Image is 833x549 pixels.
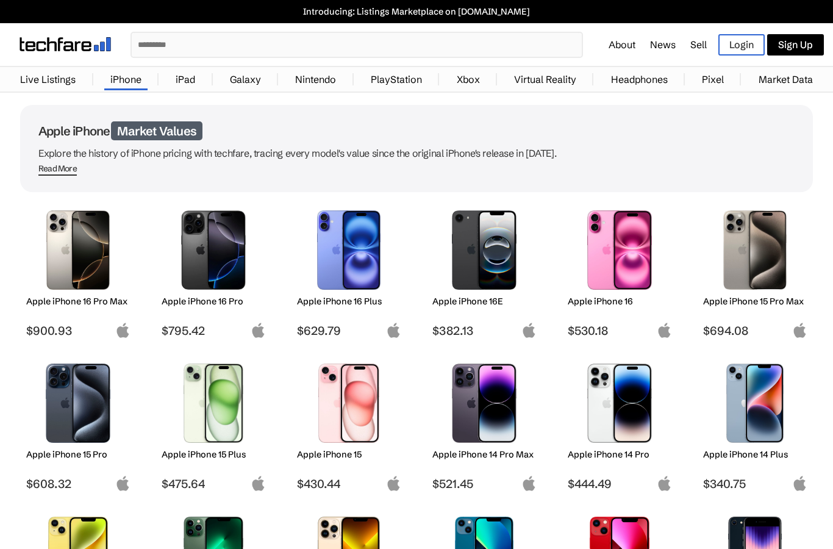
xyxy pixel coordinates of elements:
[577,210,663,290] img: iPhone 16
[605,67,674,91] a: Headphones
[712,210,798,290] img: iPhone 15 Pro Max
[291,357,407,491] a: iPhone 15 Apple iPhone 15 $430.44 apple-logo
[306,364,392,443] img: iPhone 15
[297,449,401,460] h2: Apple iPhone 15
[609,38,635,51] a: About
[508,67,582,91] a: Virtual Reality
[38,163,77,174] div: Read More
[703,323,807,338] span: $694.08
[26,449,130,460] h2: Apple iPhone 15 Pro
[690,38,707,51] a: Sell
[650,38,676,51] a: News
[26,323,130,338] span: $900.93
[703,449,807,460] h2: Apple iPhone 14 Plus
[6,6,827,17] a: Introducing: Listings Marketplace on [DOMAIN_NAME]
[792,323,807,338] img: apple-logo
[696,67,730,91] a: Pixel
[170,67,201,91] a: iPad
[20,357,136,491] a: iPhone 15 Pro Apple iPhone 15 Pro $608.32 apple-logo
[426,204,542,338] a: iPhone 16E Apple iPhone 16E $382.13 apple-logo
[753,67,819,91] a: Market Data
[442,364,527,443] img: iPhone 14 Pro Max
[432,323,537,338] span: $382.13
[297,296,401,307] h2: Apple iPhone 16 Plus
[365,67,428,91] a: PlayStation
[792,476,807,491] img: apple-logo
[14,67,82,91] a: Live Listings
[26,296,130,307] h2: Apple iPhone 16 Pro Max
[386,476,401,491] img: apple-logo
[432,476,537,491] span: $521.45
[657,323,672,338] img: apple-logo
[289,67,342,91] a: Nintendo
[697,204,813,338] a: iPhone 15 Pro Max Apple iPhone 15 Pro Max $694.08 apple-logo
[297,323,401,338] span: $629.79
[562,204,677,338] a: iPhone 16 Apple iPhone 16 $530.18 apple-logo
[568,476,672,491] span: $444.49
[224,67,267,91] a: Galaxy
[162,449,266,460] h2: Apple iPhone 15 Plus
[521,323,537,338] img: apple-logo
[568,323,672,338] span: $530.18
[297,476,401,491] span: $430.44
[451,67,486,91] a: Xbox
[20,37,111,51] img: techfare logo
[115,323,130,338] img: apple-logo
[386,323,401,338] img: apple-logo
[426,357,542,491] a: iPhone 14 Pro Max Apple iPhone 14 Pro Max $521.45 apple-logo
[767,34,824,56] a: Sign Up
[162,476,266,491] span: $475.64
[306,210,392,290] img: iPhone 16 Plus
[38,123,795,138] h1: Apple iPhone
[38,145,795,162] p: Explore the history of iPhone pricing with techfare, tracing every model's value since the origin...
[26,476,130,491] span: $608.32
[577,364,663,443] img: iPhone 14 Pro
[156,357,271,491] a: iPhone 15 Plus Apple iPhone 15 Plus $475.64 apple-logo
[568,296,672,307] h2: Apple iPhone 16
[251,323,266,338] img: apple-logo
[291,204,407,338] a: iPhone 16 Plus Apple iPhone 16 Plus $629.79 apple-logo
[35,364,121,443] img: iPhone 15 Pro
[38,163,77,176] span: Read More
[703,476,807,491] span: $340.75
[251,476,266,491] img: apple-logo
[162,323,266,338] span: $795.42
[171,210,257,290] img: iPhone 16 Pro
[171,364,257,443] img: iPhone 15 Plus
[521,476,537,491] img: apple-logo
[35,210,121,290] img: iPhone 16 Pro Max
[718,34,765,56] a: Login
[562,357,677,491] a: iPhone 14 Pro Apple iPhone 14 Pro $444.49 apple-logo
[442,210,527,290] img: iPhone 16E
[432,449,537,460] h2: Apple iPhone 14 Pro Max
[20,204,136,338] a: iPhone 16 Pro Max Apple iPhone 16 Pro Max $900.93 apple-logo
[156,204,271,338] a: iPhone 16 Pro Apple iPhone 16 Pro $795.42 apple-logo
[432,296,537,307] h2: Apple iPhone 16E
[115,476,130,491] img: apple-logo
[657,476,672,491] img: apple-logo
[162,296,266,307] h2: Apple iPhone 16 Pro
[697,357,813,491] a: iPhone 14 Plus Apple iPhone 14 Plus $340.75 apple-logo
[712,364,798,443] img: iPhone 14 Plus
[111,121,202,140] span: Market Values
[104,67,148,91] a: iPhone
[703,296,807,307] h2: Apple iPhone 15 Pro Max
[568,449,672,460] h2: Apple iPhone 14 Pro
